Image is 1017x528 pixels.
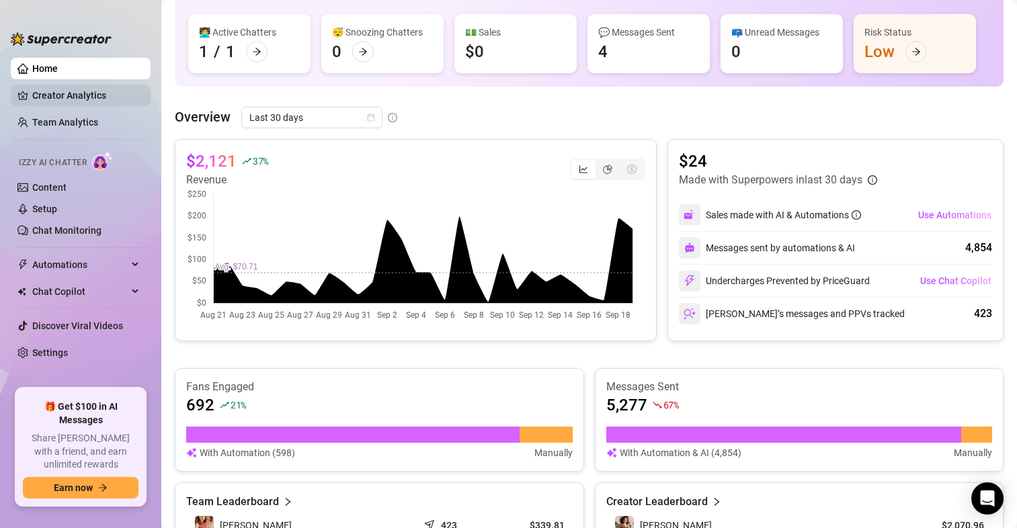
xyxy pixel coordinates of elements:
[606,445,617,460] img: svg%3e
[679,172,862,188] article: Made with Superpowers in last 30 days
[911,47,921,56] span: arrow-right
[712,494,721,510] span: right
[606,394,647,416] article: 5,277
[32,225,101,236] a: Chat Monitoring
[598,41,608,62] div: 4
[32,63,58,74] a: Home
[199,25,300,40] div: 👩‍💻 Active Chatters
[620,445,741,460] article: With Automation & AI (4,854)
[175,107,231,127] article: Overview
[627,165,637,174] span: dollar-circle
[32,320,123,331] a: Discover Viral Videos
[731,41,741,62] div: 0
[731,25,832,40] div: 📪 Unread Messages
[17,259,28,270] span: thunderbolt
[32,85,140,106] a: Creator Analytics
[23,477,138,498] button: Earn nowarrow-right
[242,157,251,166] span: rise
[32,281,128,302] span: Chat Copilot
[186,494,279,510] article: Team Leaderboard
[570,159,645,180] div: segmented control
[283,494,292,510] span: right
[684,209,696,221] img: svg%3e
[679,150,877,172] article: $24
[603,165,612,174] span: pie-chart
[954,445,992,460] article: Manually
[920,275,991,286] span: Use Chat Copilot
[465,25,566,40] div: 💵 Sales
[971,482,1004,515] div: Open Intercom Messenger
[868,175,877,185] span: info-circle
[199,41,208,62] div: 1
[32,204,57,214] a: Setup
[534,445,573,460] article: Manually
[653,400,662,410] span: fall
[186,394,214,416] article: 692
[864,25,965,40] div: Risk Status
[92,151,113,171] img: AI Chatter
[32,182,67,193] a: Content
[606,494,708,510] article: Creator Leaderboard
[186,380,573,394] article: Fans Engaged
[332,25,433,40] div: 😴 Snoozing Chatters
[23,400,138,427] span: 🎁 Get $100 in AI Messages
[367,114,375,122] span: calendar
[918,204,992,226] button: Use Automations
[974,306,992,322] div: 423
[332,41,341,62] div: 0
[465,41,484,62] div: $0
[19,157,87,169] span: Izzy AI Chatter
[32,254,128,275] span: Automations
[706,208,861,222] div: Sales made with AI & Automations
[186,445,197,460] img: svg%3e
[32,347,68,358] a: Settings
[606,380,993,394] article: Messages Sent
[23,432,138,472] span: Share [PERSON_NAME] with a friend, and earn unlimited rewards
[388,113,397,122] span: info-circle
[231,398,246,411] span: 21 %
[98,483,108,492] span: arrow-right
[11,32,112,46] img: logo-BBDzfeDw.svg
[358,47,368,56] span: arrow-right
[920,270,992,292] button: Use Chat Copilot
[684,308,696,320] img: svg%3e
[252,47,261,56] span: arrow-right
[17,287,26,296] img: Chat Copilot
[249,107,374,128] span: Last 30 days
[965,240,992,256] div: 4,854
[186,150,237,172] article: $2,121
[679,270,870,292] div: Undercharges Prevented by PriceGuard
[579,165,588,174] span: line-chart
[226,41,235,62] div: 1
[852,210,861,220] span: info-circle
[186,172,268,188] article: Revenue
[32,117,98,128] a: Team Analytics
[220,400,229,410] span: rise
[663,398,679,411] span: 67 %
[684,275,696,287] img: svg%3e
[679,303,905,324] div: [PERSON_NAME]’s messages and PPVs tracked
[253,155,268,167] span: 37 %
[918,210,991,220] span: Use Automations
[684,243,695,253] img: svg%3e
[598,25,699,40] div: 💬 Messages Sent
[54,482,93,493] span: Earn now
[679,237,855,259] div: Messages sent by automations & AI
[200,445,295,460] article: With Automation (598)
